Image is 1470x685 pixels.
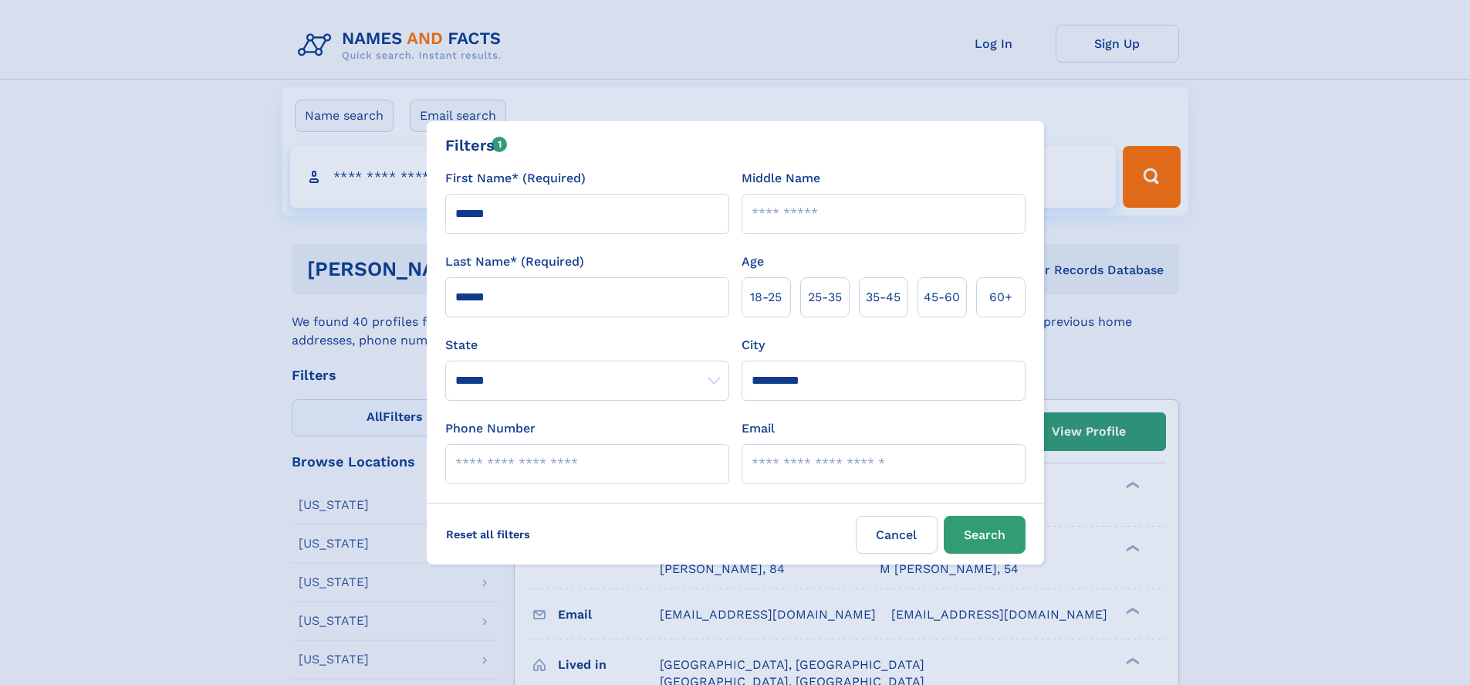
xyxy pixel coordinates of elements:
[445,134,508,157] div: Filters
[924,288,960,307] span: 45‑60
[742,253,764,271] label: Age
[742,336,765,354] label: City
[866,288,901,307] span: 35‑45
[445,169,586,188] label: First Name* (Required)
[445,253,584,271] label: Last Name* (Required)
[742,419,775,438] label: Email
[750,288,782,307] span: 18‑25
[856,516,938,554] label: Cancel
[445,419,536,438] label: Phone Number
[742,169,820,188] label: Middle Name
[808,288,842,307] span: 25‑35
[436,516,540,553] label: Reset all filters
[944,516,1026,554] button: Search
[989,288,1012,307] span: 60+
[445,336,729,354] label: State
